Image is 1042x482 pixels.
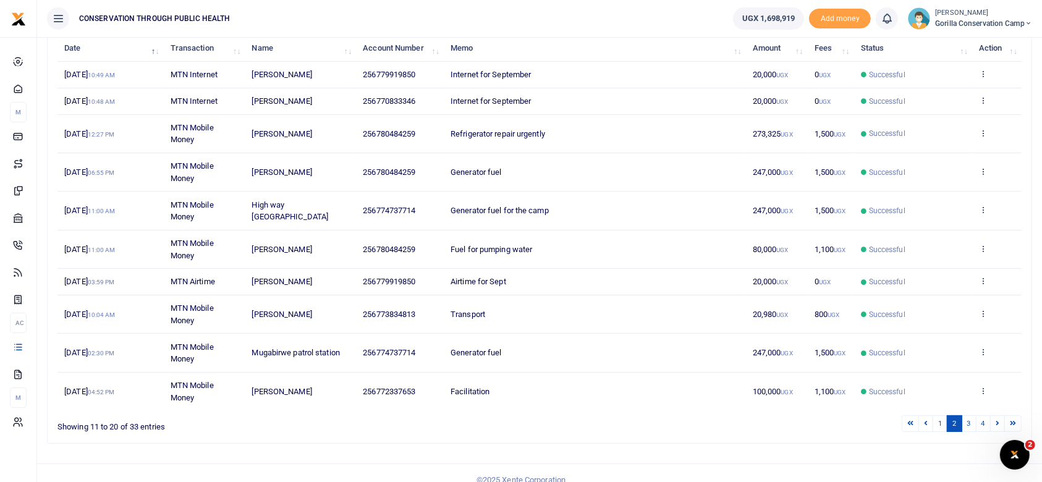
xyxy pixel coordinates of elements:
span: Fuel for pumping water [451,245,532,254]
span: Successful [869,128,905,139]
span: 20,980 [753,310,789,319]
a: 3 [962,415,976,432]
span: 100,000 [753,387,793,396]
small: UGX [834,389,845,395]
span: MTN Mobile Money [171,239,214,260]
th: Transaction: activate to sort column ascending [164,35,245,62]
span: [PERSON_NAME] [252,277,312,286]
span: 80,000 [753,245,789,254]
span: 256772337653 [363,387,415,396]
span: MTN Airtime [171,277,215,286]
span: 247,000 [753,167,793,177]
span: [PERSON_NAME] [252,167,312,177]
a: profile-user [PERSON_NAME] Gorilla Conservation Camp [908,7,1032,30]
small: UGX [834,208,845,214]
span: 256780484259 [363,129,415,138]
span: 800 [815,310,840,319]
span: 247,000 [753,348,793,357]
span: MTN Mobile Money [171,200,214,222]
span: MTN Internet [171,96,218,106]
span: 0 [815,96,831,106]
a: 4 [976,415,991,432]
small: 10:48 AM [88,98,116,105]
span: [DATE] [64,70,115,79]
span: 20,000 [753,277,789,286]
small: UGX [819,72,831,78]
span: [PERSON_NAME] [252,70,312,79]
span: Mugabirwe patrol station [252,348,340,357]
span: Successful [869,276,905,287]
span: Add money [809,9,871,29]
span: [DATE] [64,310,115,319]
th: Account Number: activate to sort column ascending [356,35,444,62]
span: [PERSON_NAME] [252,245,312,254]
span: 256773834813 [363,310,415,319]
span: Internet for September [451,96,531,106]
span: High way [GEOGRAPHIC_DATA] [252,200,329,222]
small: UGX [781,389,793,395]
iframe: Intercom live chat [1000,440,1030,470]
span: 256780484259 [363,167,415,177]
span: MTN Mobile Money [171,161,214,183]
span: Internet for September [451,70,531,79]
small: 03:59 PM [88,279,115,285]
th: Status: activate to sort column ascending [854,35,972,62]
li: Ac [10,313,27,333]
span: [DATE] [64,245,115,254]
span: Successful [869,205,905,216]
span: MTN Mobile Money [171,303,214,325]
span: MTN Mobile Money [171,123,214,145]
span: [DATE] [64,348,114,357]
span: 1,500 [815,206,846,215]
small: 10:04 AM [88,311,116,318]
span: [PERSON_NAME] [252,129,312,138]
span: 256770833346 [363,96,415,106]
span: 20,000 [753,70,789,79]
small: UGX [819,279,831,285]
span: Refrigerator repair urgently [451,129,545,138]
span: 256774737714 [363,348,415,357]
span: 256779919850 [363,277,415,286]
span: Successful [869,167,905,178]
small: 06:55 PM [88,169,115,176]
li: M [10,387,27,408]
span: [DATE] [64,167,114,177]
th: Memo: activate to sort column ascending [444,35,746,62]
small: UGX [834,350,845,357]
small: 02:30 PM [88,350,115,357]
span: [DATE] [64,387,114,396]
span: 1,100 [815,387,846,396]
span: Generator fuel for the camp [451,206,549,215]
small: UGX [834,247,845,253]
span: [DATE] [64,206,115,215]
a: UGX 1,698,919 [733,7,804,30]
li: Wallet ballance [728,7,809,30]
small: 04:52 PM [88,389,115,395]
small: UGX [781,131,793,138]
small: UGX [834,131,845,138]
th: Amount: activate to sort column ascending [746,35,808,62]
span: Gorilla Conservation Camp [935,18,1032,29]
a: 2 [947,415,962,432]
span: Successful [869,309,905,320]
small: UGX [834,169,845,176]
span: 20,000 [753,96,789,106]
span: 1,500 [815,129,846,138]
span: 256779919850 [363,70,415,79]
th: Fees: activate to sort column ascending [808,35,854,62]
div: Showing 11 to 20 of 33 entries [57,414,454,433]
small: UGX [776,247,788,253]
span: 256780484259 [363,245,415,254]
a: 1 [933,415,947,432]
span: [PERSON_NAME] [252,310,312,319]
span: 0 [815,277,831,286]
small: UGX [781,208,793,214]
span: MTN Internet [171,70,218,79]
span: 256774737714 [363,206,415,215]
span: Successful [869,386,905,397]
span: Successful [869,244,905,255]
th: Action: activate to sort column ascending [972,35,1022,62]
img: profile-user [908,7,930,30]
span: [DATE] [64,277,114,286]
span: Transport [451,310,485,319]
